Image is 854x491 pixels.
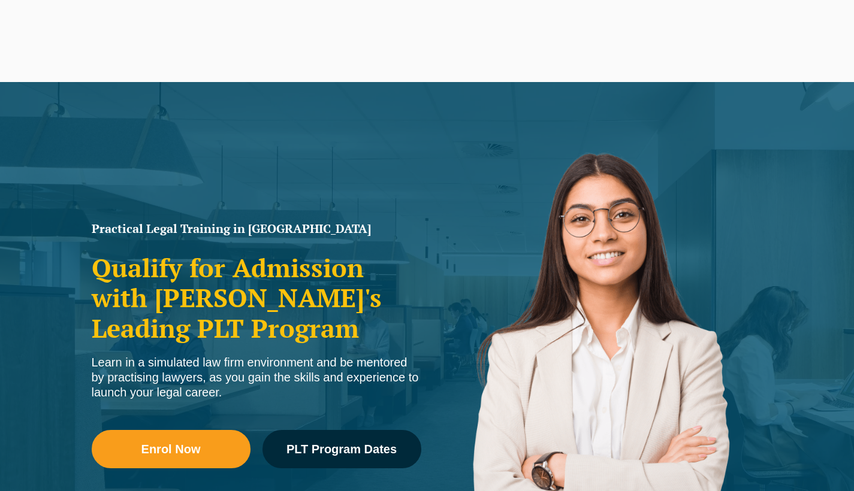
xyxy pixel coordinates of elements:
[262,430,421,468] a: PLT Program Dates
[92,223,421,235] h1: Practical Legal Training in [GEOGRAPHIC_DATA]
[92,355,421,400] div: Learn in a simulated law firm environment and be mentored by practising lawyers, as you gain the ...
[92,253,421,343] h2: Qualify for Admission with [PERSON_NAME]'s Leading PLT Program
[92,430,251,468] a: Enrol Now
[141,443,201,455] span: Enrol Now
[286,443,397,455] span: PLT Program Dates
